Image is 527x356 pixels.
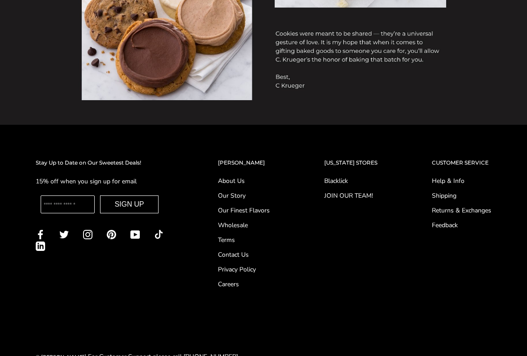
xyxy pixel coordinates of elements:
[218,206,270,216] a: Our Finest Flavors
[324,191,377,201] a: JOIN OUR TEAM!
[218,280,270,289] a: Careers
[41,196,95,214] input: Enter your email
[324,159,377,168] h2: [US_STATE] STORES
[218,236,270,245] a: Terms
[36,159,163,168] h2: Stay Up to Date on Our Sweetest Deals!
[218,177,270,186] a: About Us
[324,177,377,186] a: Blacklick
[432,191,491,201] a: Shipping
[432,159,491,168] h2: CUSTOMER SERVICE
[432,177,491,186] a: Help & Info
[36,241,45,251] a: LinkedIn
[59,229,69,240] a: Twitter
[432,206,491,216] a: Returns & Exchanges
[36,229,45,240] a: Facebook
[100,196,159,214] button: SIGN UP
[218,265,270,275] a: Privacy Policy
[218,159,270,168] h2: [PERSON_NAME]
[7,322,92,349] iframe: Sign Up via Text for Offers
[107,229,116,240] a: Pinterest
[36,177,163,187] p: 15% off when you sign up for email
[130,229,140,240] a: YouTube
[218,250,270,260] a: Contact Us
[154,229,163,240] a: TikTok
[83,229,92,240] a: Instagram
[218,221,270,230] a: Wholesale
[218,191,270,201] a: Our Story
[432,221,491,230] a: Feedback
